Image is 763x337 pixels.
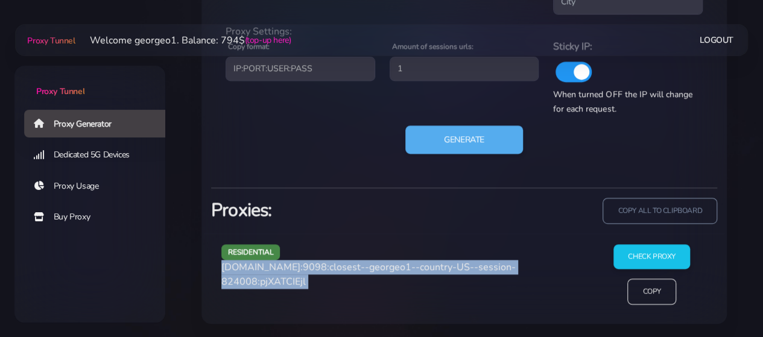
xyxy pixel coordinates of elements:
[24,141,175,169] a: Dedicated 5G Devices
[704,279,748,322] iframe: Webchat Widget
[24,110,175,137] a: Proxy Generator
[405,125,523,154] button: Generate
[245,34,291,46] a: (top-up here)
[627,279,676,304] input: Copy
[75,33,291,48] li: Welcome georgeo1. Balance: 794$
[613,244,690,269] input: Check Proxy
[24,203,175,231] a: Buy Proxy
[36,86,84,97] span: Proxy Tunnel
[553,89,692,115] span: When turned OFF the IP will change for each request.
[24,172,175,200] a: Proxy Usage
[603,198,717,224] input: copy all to clipboard
[27,35,75,46] span: Proxy Tunnel
[211,198,457,222] h3: Proxies:
[25,31,75,50] a: Proxy Tunnel
[221,260,516,288] span: [DOMAIN_NAME]:9098:closest--georgeo1--country-US--session-824008:pjXATCIEjl
[14,66,165,98] a: Proxy Tunnel
[700,29,733,51] a: Logout
[221,244,280,259] span: residential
